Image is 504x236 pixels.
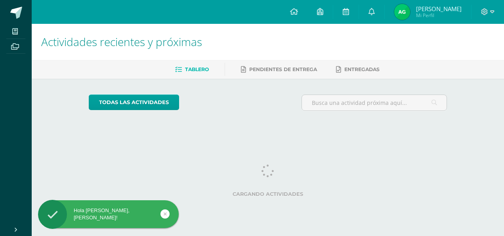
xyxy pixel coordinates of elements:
[394,4,410,20] img: c258e8c1e4c0e54981bf318810a32cac.png
[38,207,179,221] div: Hola [PERSON_NAME], [PERSON_NAME]!
[249,66,317,72] span: Pendientes de entrega
[41,34,202,49] span: Actividades recientes y próximas
[336,63,380,76] a: Entregadas
[89,95,179,110] a: todas las Actividades
[175,63,209,76] a: Tablero
[185,66,209,72] span: Tablero
[416,12,462,19] span: Mi Perfil
[302,95,447,110] input: Busca una actividad próxima aquí...
[344,66,380,72] span: Entregadas
[416,5,462,13] span: [PERSON_NAME]
[89,191,447,197] label: Cargando actividades
[241,63,317,76] a: Pendientes de entrega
